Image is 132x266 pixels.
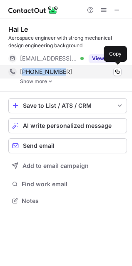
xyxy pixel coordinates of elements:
span: [PHONE_NUMBER] [20,68,72,76]
div: Save to List / ATS / CRM [23,102,112,109]
div: Aerospace engineer with strong mechanical design engineering background [8,34,127,49]
div: Hai Le [8,25,28,33]
button: save-profile-one-click [8,98,127,113]
span: AI write personalized message [23,122,112,129]
span: Notes [22,197,124,205]
button: Send email [8,138,127,153]
span: Find work email [22,180,124,188]
a: Show more [20,79,127,84]
button: Notes [8,195,127,207]
span: Send email [23,142,55,149]
button: Reveal Button [89,54,122,63]
button: Add to email campaign [8,158,127,173]
span: Add to email campaign [22,162,89,169]
img: ContactOut v5.3.10 [8,5,58,15]
button: Find work email [8,178,127,190]
img: - [48,79,53,84]
span: [EMAIL_ADDRESS][DOMAIN_NAME] [20,55,77,62]
button: AI write personalized message [8,118,127,133]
